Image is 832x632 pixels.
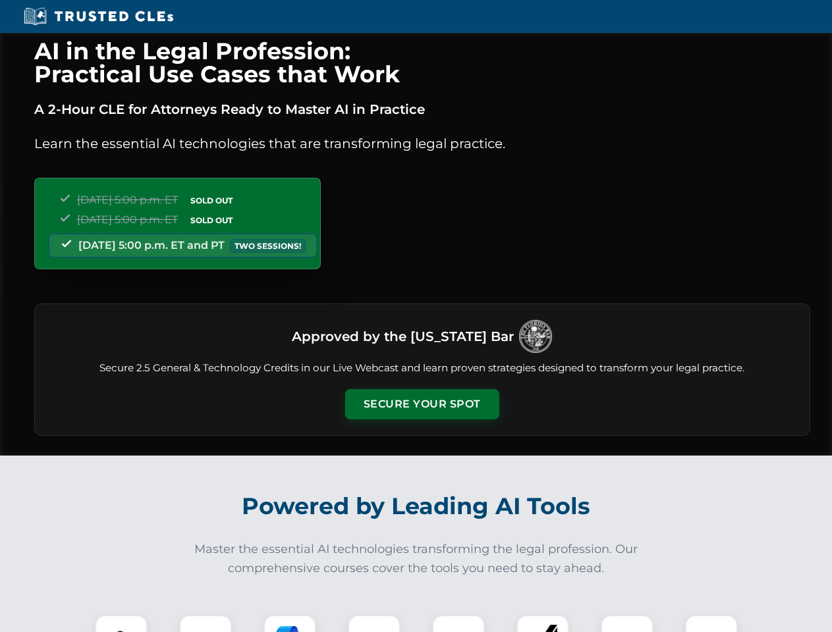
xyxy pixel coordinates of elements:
img: Logo [519,320,552,353]
img: Trusted CLEs [20,7,177,26]
span: [DATE] 5:00 p.m. ET [77,213,178,226]
span: [DATE] 5:00 p.m. ET [77,194,178,206]
h1: AI in the Legal Profession: Practical Use Cases that Work [34,39,810,86]
p: Learn the essential AI technologies that are transforming legal practice. [34,133,810,154]
p: Secure 2.5 General & Technology Credits in our Live Webcast and learn proven strategies designed ... [51,361,794,376]
span: SOLD OUT [186,213,237,227]
p: Master the essential AI technologies transforming the legal profession. Our comprehensive courses... [186,540,647,578]
button: Secure Your Spot [345,389,499,419]
span: SOLD OUT [186,194,237,207]
h2: Powered by Leading AI Tools [51,483,781,529]
p: A 2-Hour CLE for Attorneys Ready to Master AI in Practice [34,99,810,120]
h3: Approved by the [US_STATE] Bar [292,325,514,348]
